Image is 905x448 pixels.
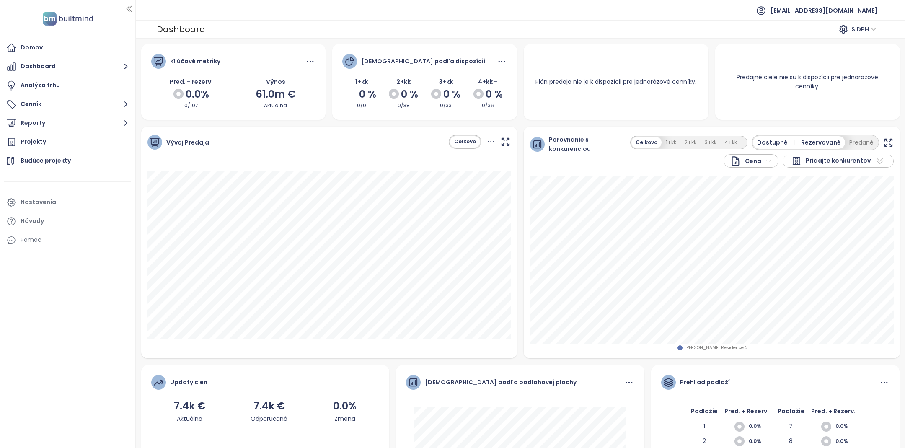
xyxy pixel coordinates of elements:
[170,57,220,66] div: Kľúčové metriky
[721,137,746,148] button: 4+kk +
[385,102,423,110] div: 0/38
[4,213,131,230] a: Návody
[396,78,411,86] span: 2+kk
[174,414,205,423] div: Aktuálna
[486,86,503,102] span: 0 %
[4,134,131,150] a: Projekty
[549,135,599,153] span: Porovnanie s konkurenciou
[256,87,295,101] span: 61.0m €
[21,235,41,245] div: Pomoc
[4,77,131,94] a: Analýza trhu
[720,407,773,422] div: Pred. + Rezerv.
[235,102,315,110] div: Aktuálna
[749,422,773,430] span: 0.0%
[631,137,662,148] button: Celkovo
[525,67,706,96] div: Plán predaja nie je k dispozícii pre jednorázové cenníky.
[778,422,804,437] div: 7
[851,23,877,36] span: S DPH
[749,438,773,445] span: 0.0%
[170,378,207,387] div: Updaty cien
[469,102,507,110] div: 0/36
[771,0,877,21] span: [EMAIL_ADDRESS][DOMAIN_NAME]
[40,10,96,27] img: logo
[186,86,209,102] span: 0.0%
[715,62,900,101] div: Predajné ciele nie sú k dispozícii pre jednorazové cenníky.
[427,102,465,110] div: 0/33
[361,57,485,66] div: [DEMOGRAPHIC_DATA] podľa dispozícií
[4,96,131,113] button: Cenník
[685,344,748,351] span: [PERSON_NAME] Residence 2
[443,86,460,102] span: 0 %
[21,197,56,207] div: Nastavenia
[450,136,480,148] button: Celkovo
[439,78,453,86] span: 3+kk
[691,422,718,437] div: 1
[806,156,871,166] span: Pridajte konkurentov
[845,136,878,149] button: Predané
[401,86,418,102] span: 0 %
[157,22,205,37] div: Dashboard
[662,137,680,148] button: 1+kk
[174,398,205,414] div: 7.4k €
[151,102,231,110] div: 0/107
[4,153,131,169] a: Budúce projekty
[835,438,860,445] span: 0.0%
[359,86,376,102] span: 0 %
[793,138,795,147] span: |
[21,155,71,166] div: Budúce projekty
[21,42,43,53] div: Domov
[4,39,131,56] a: Domov
[166,138,209,147] span: Vývoj Predaja
[251,398,287,414] div: 7.4k €
[4,232,131,249] div: Pomoc
[4,194,131,211] a: Nastavenia
[170,78,213,86] span: Pred. + rezerv.
[355,78,368,86] span: 1+kk
[730,156,761,166] div: Cena
[835,422,860,430] span: 0.0%
[807,407,860,422] div: Pred. + Rezerv.
[235,77,315,86] div: Výnos
[21,216,44,226] div: Návody
[757,138,798,147] span: Dostupné
[333,398,357,414] div: 0.0%
[333,414,357,423] div: Zmena
[21,137,46,147] div: Projekty
[778,407,804,422] div: Podlažie
[21,80,60,91] div: Analýza trhu
[801,138,841,147] span: Rezervované
[251,414,287,423] div: Odporúčaná
[342,102,380,110] div: 0/0
[4,58,131,75] button: Dashboard
[691,407,718,422] div: Podlažie
[680,137,701,148] button: 2+kk
[680,378,730,387] div: Prehľad podlaží
[478,78,498,86] span: 4+kk +
[701,137,721,148] button: 3+kk
[425,378,577,387] div: [DEMOGRAPHIC_DATA] podľa podlahovej plochy
[4,115,131,132] button: Reporty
